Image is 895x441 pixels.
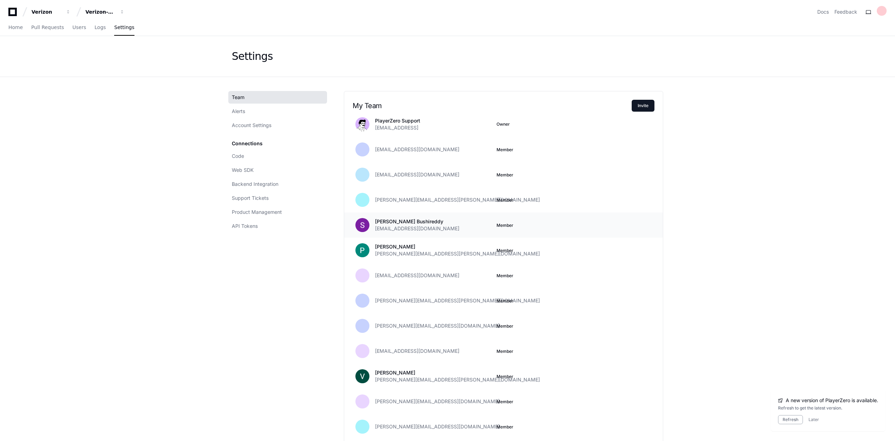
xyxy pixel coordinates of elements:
span: [PERSON_NAME][EMAIL_ADDRESS][DOMAIN_NAME] [375,423,500,430]
p: [PERSON_NAME] [375,243,540,250]
span: [EMAIL_ADDRESS][DOMAIN_NAME] [375,171,459,178]
span: Team [232,94,244,101]
a: Backend Integration [228,178,327,190]
span: Pull Requests [31,25,64,29]
a: Product Management [228,206,327,218]
img: ACg8ocLMZVwJcQ6ienYYOShb2_tczwC2Z7Z6u8NUc1SVA7ddq9cPVg=s96-c [355,218,369,232]
p: PlayerZero Support [375,117,420,124]
button: Member [497,323,513,329]
span: Support Tickets [232,195,269,202]
span: Settings [114,25,134,29]
div: Verizon-Clarify-Order-Management [85,8,116,15]
a: Account Settings [228,119,327,132]
p: [PERSON_NAME] Bushireddy [375,218,459,225]
button: Member [497,298,513,304]
span: Code [232,153,244,160]
span: [PERSON_NAME][EMAIL_ADDRESS][PERSON_NAME][DOMAIN_NAME] [375,250,540,257]
span: Owner [497,121,510,127]
button: Member [497,349,513,354]
button: Member [497,248,513,253]
p: [PERSON_NAME] [375,369,540,376]
a: Code [228,150,327,162]
button: Member [497,172,513,178]
button: Member [497,374,513,379]
a: Home [8,20,23,36]
a: Logs [95,20,106,36]
a: Pull Requests [31,20,64,36]
button: Member [497,399,513,405]
button: Member [497,147,513,153]
span: [PERSON_NAME][EMAIL_ADDRESS][PERSON_NAME][DOMAIN_NAME] [375,376,540,383]
a: Team [228,91,327,104]
img: ACg8ocIPnDp8eM0jDIktDjqDNRlo2tLjjRrFf4gKU90i7eJRZ4RUVA=s96-c [355,369,369,383]
span: Product Management [232,209,282,216]
div: Settings [232,50,273,63]
span: A new version of PlayerZero is available. [786,397,878,404]
button: Member [497,197,513,203]
span: Alerts [232,108,245,115]
button: Feedback [834,8,857,15]
span: [PERSON_NAME][EMAIL_ADDRESS][PERSON_NAME][DOMAIN_NAME] [375,196,540,203]
button: Member [497,223,513,228]
span: [EMAIL_ADDRESS] [375,124,418,131]
button: Later [809,417,819,422]
button: Verizon-Clarify-Order-Management [83,6,127,18]
button: Invite [632,100,654,112]
span: Backend Integration [232,181,278,188]
span: [EMAIL_ADDRESS][DOMAIN_NAME] [375,146,459,153]
img: ACg8ocLL3vXvdba5S5V7nChXuiKYjYAj5GQFF3QGVBb6etwgLiZA=s96-c [355,243,369,257]
a: Settings [114,20,134,36]
a: Web SDK [228,164,327,176]
span: API Tokens [232,223,258,230]
button: Member [497,424,513,430]
a: Support Tickets [228,192,327,204]
div: Refresh to get the latest version. [778,405,878,411]
img: avatar [355,117,369,131]
h2: My Team [353,101,632,110]
span: [PERSON_NAME][EMAIL_ADDRESS][DOMAIN_NAME] [375,398,500,405]
span: Logs [95,25,106,29]
a: Alerts [228,105,327,118]
span: Users [72,25,86,29]
span: Home [8,25,23,29]
button: Member [497,273,513,279]
a: Docs [817,8,829,15]
span: [EMAIL_ADDRESS][DOMAIN_NAME] [375,225,459,232]
button: Verizon [29,6,74,18]
span: [EMAIL_ADDRESS][DOMAIN_NAME] [375,348,459,355]
a: API Tokens [228,220,327,232]
span: Web SDK [232,167,254,174]
span: [EMAIL_ADDRESS][DOMAIN_NAME] [375,272,459,279]
button: Refresh [778,415,803,424]
span: Account Settings [232,122,271,129]
span: [PERSON_NAME][EMAIL_ADDRESS][PERSON_NAME][DOMAIN_NAME] [375,297,540,304]
div: Verizon [32,8,62,15]
a: Users [72,20,86,36]
span: [PERSON_NAME][EMAIL_ADDRESS][DOMAIN_NAME] [375,322,500,329]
